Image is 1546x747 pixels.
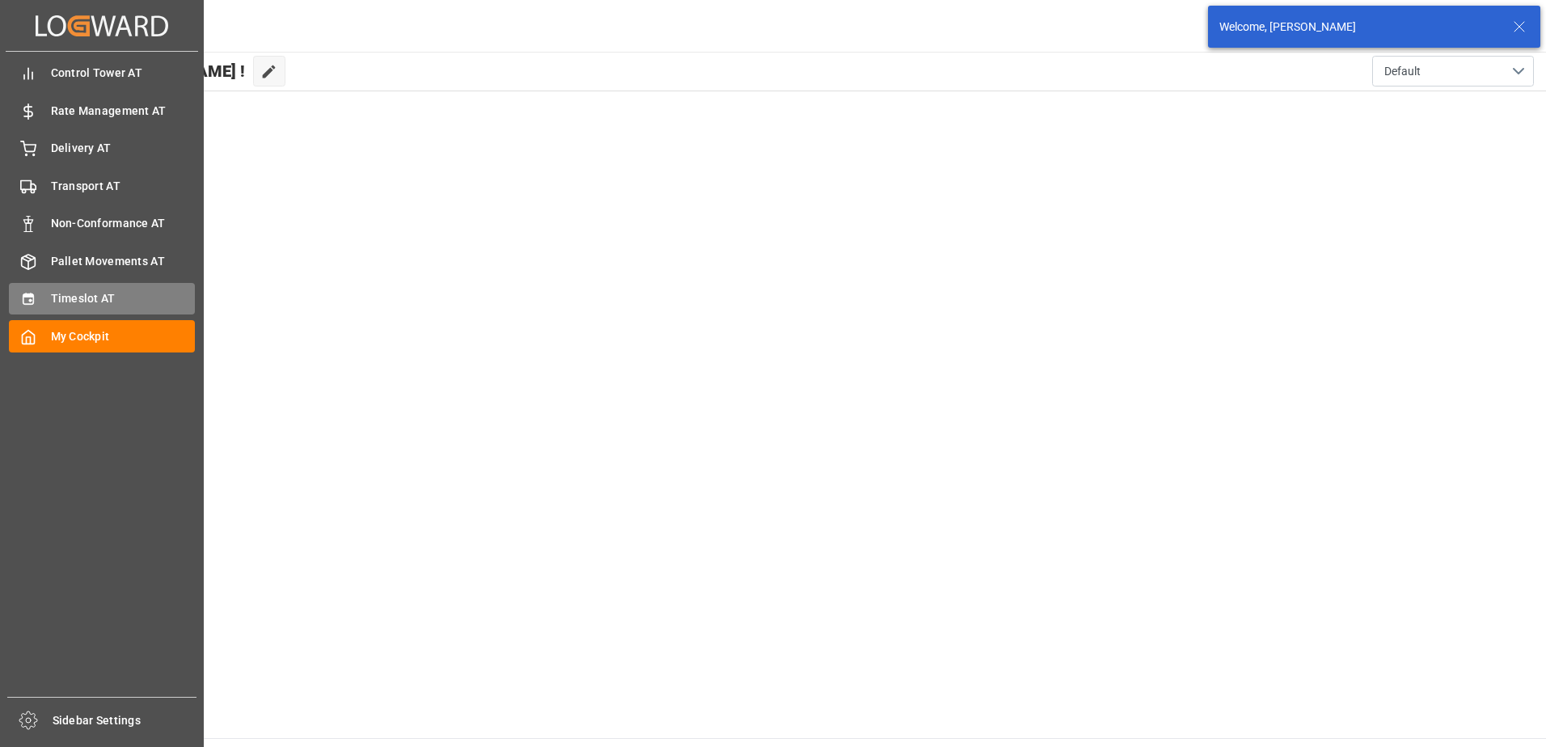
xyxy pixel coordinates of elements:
a: Control Tower AT [9,57,195,89]
a: Transport AT [9,170,195,201]
button: open menu [1372,56,1534,87]
span: Delivery AT [51,140,196,157]
span: Hello [PERSON_NAME] ! [67,56,245,87]
div: Welcome, [PERSON_NAME] [1219,19,1497,36]
span: Pallet Movements AT [51,253,196,270]
span: Timeslot AT [51,290,196,307]
span: Default [1384,63,1421,80]
a: Delivery AT [9,133,195,164]
a: Pallet Movements AT [9,245,195,276]
span: Non-Conformance AT [51,215,196,232]
span: Transport AT [51,178,196,195]
span: Sidebar Settings [53,712,197,729]
a: My Cockpit [9,320,195,352]
span: Rate Management AT [51,103,196,120]
span: My Cockpit [51,328,196,345]
a: Rate Management AT [9,95,195,126]
span: Control Tower AT [51,65,196,82]
a: Non-Conformance AT [9,208,195,239]
a: Timeslot AT [9,283,195,314]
